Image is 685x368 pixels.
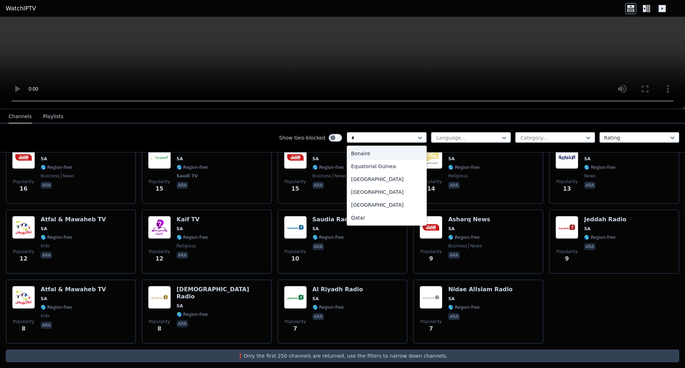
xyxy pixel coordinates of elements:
[448,156,455,162] span: SA
[313,165,344,170] span: 🌎 Region-free
[420,146,442,169] img: Ahl-Alquran TV
[6,4,36,13] a: WatchIPTV
[148,286,171,309] img: Quran Radio
[61,173,74,179] span: news
[313,226,319,232] span: SA
[41,322,52,329] p: ara
[313,182,324,189] p: ara
[448,165,479,170] span: 🌎 Region-free
[291,254,299,263] span: 10
[448,243,467,249] span: business
[313,304,344,310] span: 🌎 Region-free
[41,252,52,259] p: ara
[563,185,571,193] span: 13
[555,146,578,169] img: Al Ekhbariya
[41,182,52,189] p: ara
[313,243,324,250] p: ara
[313,173,331,179] span: business
[347,211,427,224] div: Qatar
[347,173,427,186] div: [GEOGRAPHIC_DATA]
[20,185,27,193] span: 16
[21,324,25,333] span: 8
[12,286,35,309] img: Atfal & Mawaheb TV
[448,216,490,223] h6: Asharq News
[313,156,319,162] span: SA
[177,303,183,309] span: SA
[291,185,299,193] span: 15
[41,286,106,293] h6: Atfal & Mawaheb TV
[347,198,427,211] div: [GEOGRAPHIC_DATA]
[448,286,512,293] h6: Nidae AlIslam Radio
[156,254,163,263] span: 12
[448,252,460,259] p: ara
[420,319,442,324] span: Popularity
[313,235,344,240] span: 🌎 Region-free
[468,243,482,249] span: news
[347,160,427,173] div: Equatorial Guinea
[429,254,433,263] span: 9
[293,324,297,333] span: 7
[177,312,208,317] span: 🌎 Region-free
[177,182,188,189] p: ara
[429,324,433,333] span: 7
[420,286,442,309] img: Nidae AlIslam Radio
[148,146,171,169] img: Al Saudiya Alaan
[177,226,183,232] span: SA
[347,186,427,198] div: [GEOGRAPHIC_DATA]
[284,146,307,169] img: Asharq News Portrait
[177,252,188,259] p: ara
[41,235,72,240] span: 🌎 Region-free
[313,313,324,320] p: ara
[177,156,183,162] span: SA
[177,216,208,223] h6: Kaif TV
[420,249,442,254] span: Popularity
[285,249,306,254] span: Popularity
[157,324,161,333] span: 8
[565,254,569,263] span: 9
[41,165,72,170] span: 🌎 Region-free
[285,179,306,185] span: Popularity
[584,156,590,162] span: SA
[12,216,35,239] img: Atfal & Mawaheb TV
[584,165,615,170] span: 🌎 Region-free
[448,296,455,302] span: SA
[285,319,306,324] span: Popularity
[177,243,196,249] span: religious
[41,243,50,249] span: kids
[156,185,163,193] span: 15
[584,243,595,250] p: ara
[177,235,208,240] span: 🌎 Region-free
[448,235,479,240] span: 🌎 Region-free
[41,304,72,310] span: 🌎 Region-free
[177,165,208,170] span: 🌎 Region-free
[9,352,676,359] p: ❗️Only the first 250 channels are returned, use the filters to narrow down channels.
[13,319,34,324] span: Popularity
[584,216,626,223] h6: Jeddah Radio
[448,182,460,189] p: ara
[556,249,578,254] span: Popularity
[177,320,188,327] p: ara
[149,179,170,185] span: Popularity
[148,216,171,239] img: Kaif TV
[177,286,265,300] h6: [DEMOGRAPHIC_DATA] Radio
[177,173,198,179] span: Saudi TV
[41,216,106,223] h6: Atfal & Mawaheb TV
[13,179,34,185] span: Popularity
[584,226,590,232] span: SA
[584,173,595,179] span: news
[13,249,34,254] span: Popularity
[448,304,479,310] span: 🌎 Region-free
[313,216,355,223] h6: Saudia Radio
[427,185,435,193] span: 14
[584,182,595,189] p: ara
[284,286,307,309] img: Al Riyadh Radio
[284,216,307,239] img: Saudia Radio
[41,156,47,162] span: SA
[279,134,325,141] label: Show Geo-blocked
[420,216,442,239] img: Asharq News
[149,249,170,254] span: Popularity
[448,173,467,179] span: religious
[12,146,35,169] img: Asharq News
[555,216,578,239] img: Jeddah Radio
[41,296,47,302] span: SA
